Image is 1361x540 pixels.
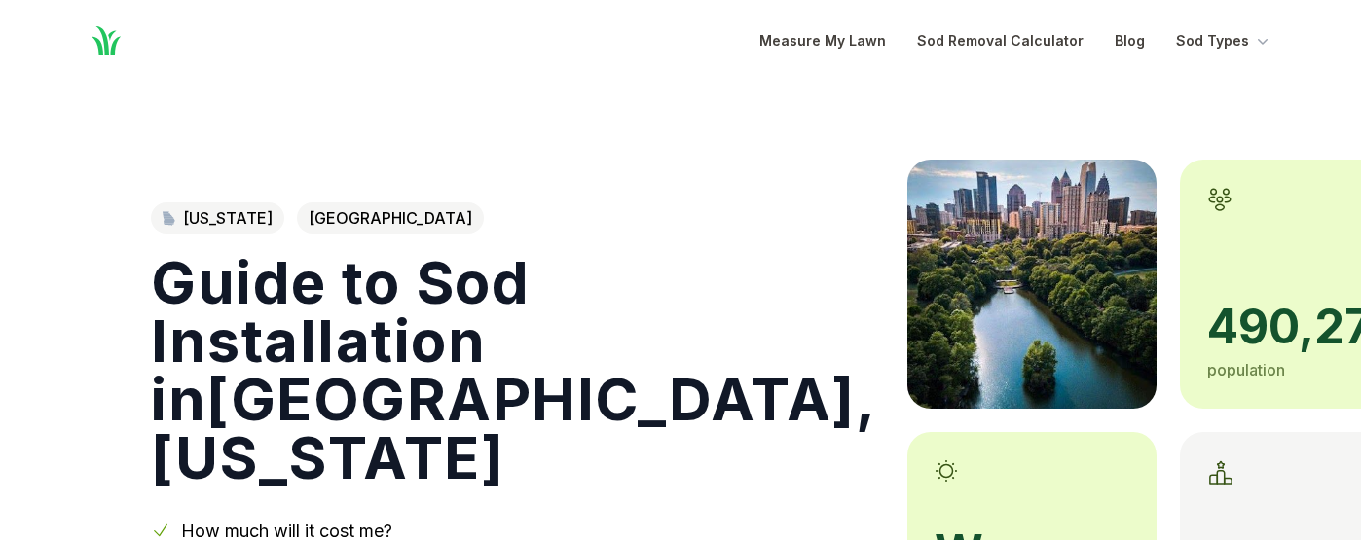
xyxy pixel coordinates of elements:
button: Sod Types [1176,29,1272,53]
h1: Guide to Sod Installation in [GEOGRAPHIC_DATA] , [US_STATE] [151,253,876,486]
img: Georgia state outline [163,211,175,226]
a: Measure My Lawn [759,29,886,53]
a: Blog [1115,29,1145,53]
img: A picture of Atlanta [907,160,1157,409]
a: Sod Removal Calculator [917,29,1084,53]
span: [GEOGRAPHIC_DATA] [297,202,484,234]
span: population [1207,360,1285,379]
a: [US_STATE] [151,202,284,234]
